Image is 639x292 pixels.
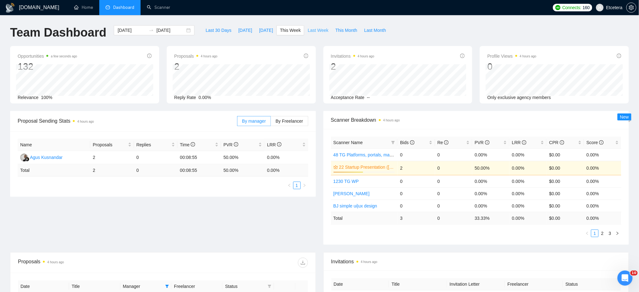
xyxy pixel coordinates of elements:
td: 0.00% [584,161,621,175]
span: Manager [123,283,163,290]
td: 0.00% [264,151,308,164]
td: 0.00% [472,149,509,161]
span: LRR [512,140,526,145]
td: 0.00% [509,187,547,200]
span: Re [438,140,449,145]
div: 2 [331,61,375,73]
span: filter [164,282,170,291]
td: 0.00% [472,175,509,187]
span: info-circle [460,54,465,58]
button: This Month [332,25,361,35]
button: download [298,258,308,268]
button: Last Week [304,25,332,35]
button: [DATE] [256,25,276,35]
td: Total [18,164,90,177]
span: CPR [549,140,564,145]
td: 0.00% [509,161,547,175]
div: 2 [174,61,218,73]
td: 0.00 % [584,212,621,224]
time: 4 hours ago [201,55,218,58]
td: 0 [398,175,435,187]
a: 2 [599,230,606,237]
td: 0 [435,161,472,175]
span: Replies [137,141,170,148]
td: 0.00 % [264,164,308,177]
td: 0 [398,200,435,212]
span: info-circle [485,140,490,145]
td: $ 0.00 [547,212,584,224]
th: Invitation Letter [447,278,505,290]
span: Connects: [562,4,581,11]
time: 4 hours ago [520,55,537,58]
span: swap-right [149,28,154,33]
span: setting [627,5,636,10]
td: 0.00% [472,187,509,200]
span: filter [268,284,271,288]
a: 48 TG Platforms, portals, marketplaces [334,152,410,157]
td: 0 [398,187,435,200]
td: 2 [90,164,134,177]
li: 1 [293,182,301,189]
th: Proposals [90,139,134,151]
time: 4 hours ago [361,260,378,264]
td: 0.00% [584,200,621,212]
img: AK [20,154,28,161]
time: 4 hours ago [358,55,375,58]
td: 0.00% [584,175,621,187]
td: 2 [398,161,435,175]
span: filter [391,141,395,144]
img: gigradar-bm.png [25,157,29,161]
span: 160 [583,4,590,11]
td: 0.00% [472,200,509,212]
a: 1230 TG WP [334,179,359,184]
div: 132 [18,61,77,73]
button: Last Month [361,25,389,35]
td: 0.00 % [509,212,547,224]
button: left [584,230,591,237]
td: 3 [398,212,435,224]
td: 0.00% [509,200,547,212]
td: 50.00% [221,151,264,164]
button: setting [626,3,636,13]
li: 2 [599,230,606,237]
span: dashboard [106,5,110,9]
span: This Month [335,27,357,34]
td: $0.00 [547,200,584,212]
a: 3 [607,230,613,237]
td: $0.00 [547,175,584,187]
span: filter [165,284,169,288]
span: Profile Views [487,52,537,60]
th: Replies [134,139,177,151]
span: Invitations [331,258,621,266]
time: 4 hours ago [77,120,94,123]
iframe: Intercom live chat [618,271,633,286]
span: Relevance [18,95,38,100]
span: Scanner Breakdown [331,116,622,124]
span: [DATE] [238,27,252,34]
td: $0.00 [547,187,584,200]
a: homeHome [74,5,93,10]
span: 10 [630,271,638,276]
time: 4 hours ago [383,119,400,122]
td: 50.00 % [221,164,264,177]
span: Only exclusive agency members [487,95,551,100]
span: [DATE] [259,27,273,34]
a: 22 Startup Presentation ([PERSON_NAME]) [339,164,394,171]
span: Reply Rate [174,95,196,100]
input: Start date [118,27,146,34]
a: 1 [293,182,300,189]
td: 00:08:55 [177,151,221,164]
td: 0 [435,212,472,224]
span: info-circle [277,142,282,147]
a: 1 [591,230,598,237]
span: info-circle [617,54,621,58]
span: Proposals [93,141,126,148]
span: info-circle [410,140,415,145]
span: Last Month [364,27,386,34]
span: 0.00% [199,95,211,100]
span: info-circle [599,140,604,145]
a: setting [626,5,636,10]
span: Score [587,140,604,145]
td: 00:08:55 [177,164,221,177]
span: user [598,5,602,10]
